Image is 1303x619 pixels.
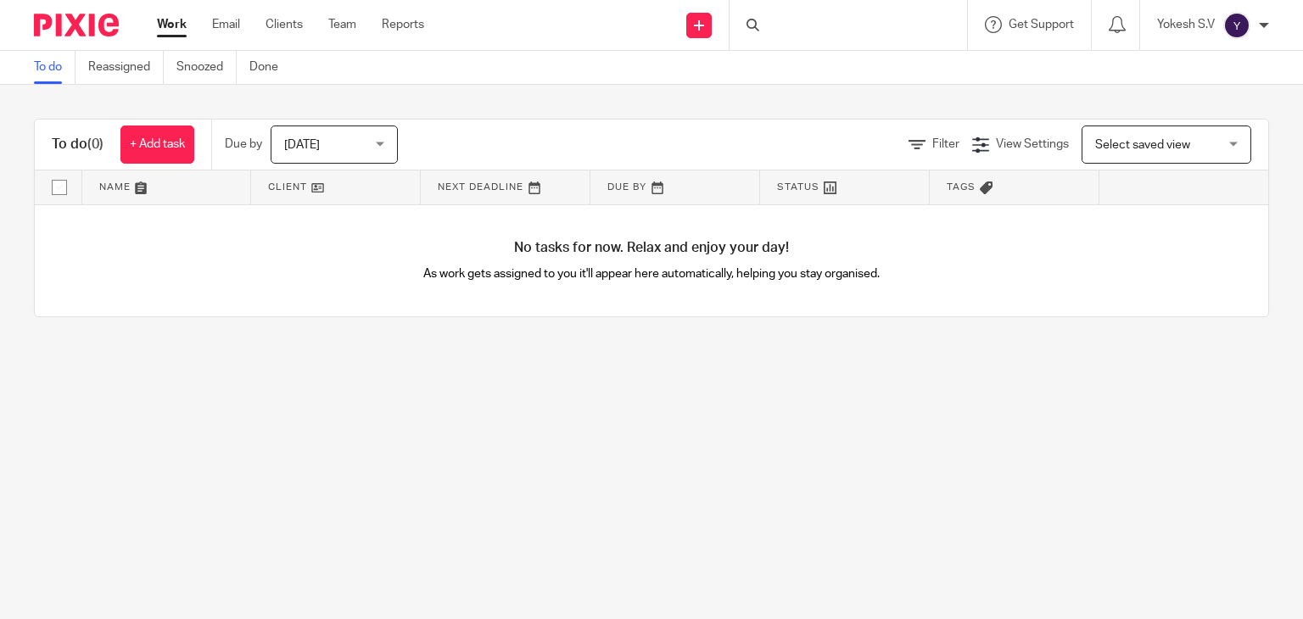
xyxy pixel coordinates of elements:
[1157,16,1215,33] p: Yokesh S.V
[266,16,303,33] a: Clients
[344,265,960,282] p: As work gets assigned to you it'll appear here automatically, helping you stay organised.
[35,239,1268,257] h4: No tasks for now. Relax and enjoy your day!
[176,51,237,84] a: Snoozed
[87,137,103,151] span: (0)
[212,16,240,33] a: Email
[88,51,164,84] a: Reassigned
[157,16,187,33] a: Work
[284,139,320,151] span: [DATE]
[932,138,959,150] span: Filter
[328,16,356,33] a: Team
[225,136,262,153] p: Due by
[34,14,119,36] img: Pixie
[996,138,1069,150] span: View Settings
[1009,19,1074,31] span: Get Support
[382,16,424,33] a: Reports
[249,51,291,84] a: Done
[1223,12,1250,39] img: svg%3E
[34,51,75,84] a: To do
[120,125,194,164] a: + Add task
[52,136,103,153] h1: To do
[1095,139,1190,151] span: Select saved view
[947,182,976,192] span: Tags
